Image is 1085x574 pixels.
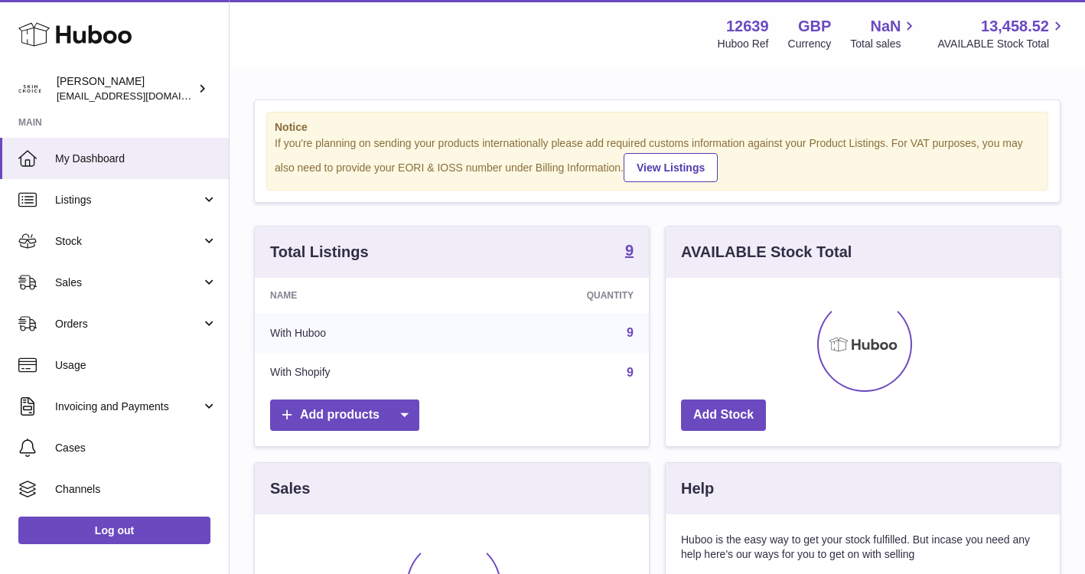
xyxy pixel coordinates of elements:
span: Stock [55,234,201,249]
span: 13,458.52 [981,16,1049,37]
span: Sales [55,276,201,290]
a: 9 [625,243,634,261]
a: 9 [627,366,634,379]
div: Currency [788,37,832,51]
th: Quantity [468,278,649,313]
span: Listings [55,193,201,207]
span: Cases [55,441,217,455]
h3: AVAILABLE Stock Total [681,242,852,263]
span: AVAILABLE Stock Total [937,37,1067,51]
a: Log out [18,517,210,544]
div: [PERSON_NAME] [57,74,194,103]
strong: GBP [798,16,831,37]
strong: 12639 [726,16,769,37]
a: View Listings [624,153,718,182]
span: My Dashboard [55,152,217,166]
span: Total sales [850,37,918,51]
td: With Huboo [255,313,468,353]
td: With Shopify [255,353,468,393]
th: Name [255,278,468,313]
span: Usage [55,358,217,373]
strong: 9 [625,243,634,258]
strong: Notice [275,120,1040,135]
a: Add products [270,400,419,431]
p: Huboo is the easy way to get your stock fulfilled. But incase you need any help here's our ways f... [681,533,1044,562]
div: If you're planning on sending your products internationally please add required customs informati... [275,136,1040,182]
span: NaN [870,16,901,37]
h3: Sales [270,478,310,499]
img: admin@skinchoice.com [18,77,41,100]
span: Invoicing and Payments [55,400,201,414]
a: Add Stock [681,400,766,431]
a: NaN Total sales [850,16,918,51]
a: 9 [627,326,634,339]
a: 13,458.52 AVAILABLE Stock Total [937,16,1067,51]
span: Channels [55,482,217,497]
h3: Help [681,478,714,499]
div: Huboo Ref [718,37,769,51]
h3: Total Listings [270,242,369,263]
span: [EMAIL_ADDRESS][DOMAIN_NAME] [57,90,225,102]
span: Orders [55,317,201,331]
